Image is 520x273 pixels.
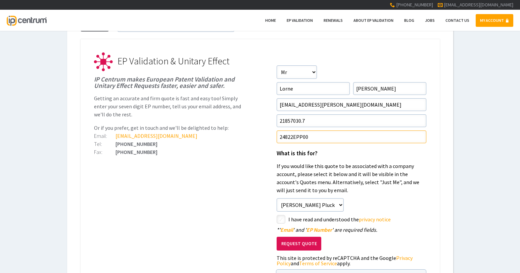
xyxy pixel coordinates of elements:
a: Home [261,14,280,27]
h1: What is this for? [277,151,426,157]
input: First Name [277,82,350,95]
a: Renewals [319,14,347,27]
span: EP Validation [287,18,313,23]
h1: IP Centrum makes European Patent Validation and Unitary Effect Requests faster, easier and safer. [94,76,244,89]
p: Getting an accurate and firm quote is fast and easy too! Simply enter your seven digit EP number,... [94,94,244,118]
a: Blog [400,14,419,27]
a: MY ACCOUNT [476,14,513,27]
div: [PHONE_NUMBER] [94,141,244,147]
input: EP Number [277,114,426,127]
div: Tel: [94,141,115,147]
label: I have read and understood the [288,215,426,224]
a: [EMAIL_ADDRESS][DOMAIN_NAME] [115,132,197,139]
a: privacy notice [359,216,391,223]
div: Email: [94,133,115,139]
button: Request Quote [277,237,321,251]
p: If you would like this quote to be associated with a company account, please select it below and ... [277,162,426,194]
input: Your Reference [277,130,426,143]
span: EP Validation & Unitary Effect [117,55,230,67]
a: Privacy Policy [277,255,413,267]
div: Fax: [94,149,115,155]
p: Or if you prefer, get in touch and we'll be delighted to help: [94,124,244,132]
div: [PHONE_NUMBER] [94,149,244,155]
label: styled-checkbox [277,215,285,224]
span: About EP Validation [353,18,393,23]
span: Email [280,226,293,233]
a: Contact Us [441,14,474,27]
span: Home [265,18,276,23]
a: IP Centrum [7,10,46,31]
span: EP Number [306,226,332,233]
span: Blog [404,18,414,23]
a: EP Validation [282,14,317,27]
span: Renewals [324,18,343,23]
a: Jobs [421,14,439,27]
a: [EMAIL_ADDRESS][DOMAIN_NAME] [444,2,513,8]
span: [PHONE_NUMBER] [396,2,433,8]
a: Terms of Service [299,260,337,267]
div: ' ' and ' ' are required fields. [277,227,426,232]
input: Surname [353,82,426,95]
span: Jobs [425,18,435,23]
input: Email [277,98,426,111]
span: Contact Us [445,18,469,23]
a: About EP Validation [349,14,398,27]
div: This site is protected by reCAPTCHA and the Google and apply. [277,255,426,266]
